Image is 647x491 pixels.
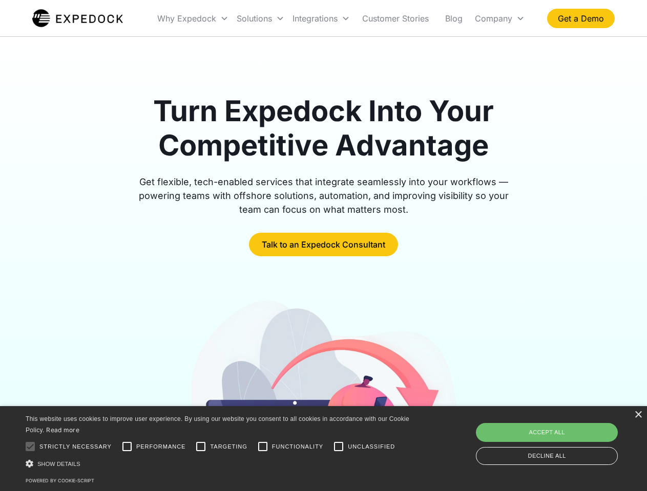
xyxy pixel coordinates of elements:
[26,478,94,483] a: Powered by cookie-script
[127,94,520,163] h1: Turn Expedock Into Your Competitive Advantage
[32,8,123,29] img: Expedock Logo
[210,442,247,451] span: Targeting
[288,1,354,36] div: Integrations
[471,1,529,36] div: Company
[475,13,512,24] div: Company
[348,442,395,451] span: Unclassified
[46,426,79,434] a: Read more
[237,13,272,24] div: Solutions
[272,442,323,451] span: Functionality
[476,381,647,491] iframe: Chat Widget
[127,175,520,216] div: Get flexible, tech-enabled services that integrate seamlessly into your workflows — powering team...
[153,1,233,36] div: Why Expedock
[354,1,437,36] a: Customer Stories
[233,1,288,36] div: Solutions
[26,415,409,434] span: This website uses cookies to improve user experience. By using our website you consent to all coo...
[39,442,112,451] span: Strictly necessary
[547,9,615,28] a: Get a Demo
[37,461,80,467] span: Show details
[437,1,471,36] a: Blog
[32,8,123,29] a: home
[157,13,216,24] div: Why Expedock
[26,458,413,469] div: Show details
[249,233,398,256] a: Talk to an Expedock Consultant
[293,13,338,24] div: Integrations
[136,442,186,451] span: Performance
